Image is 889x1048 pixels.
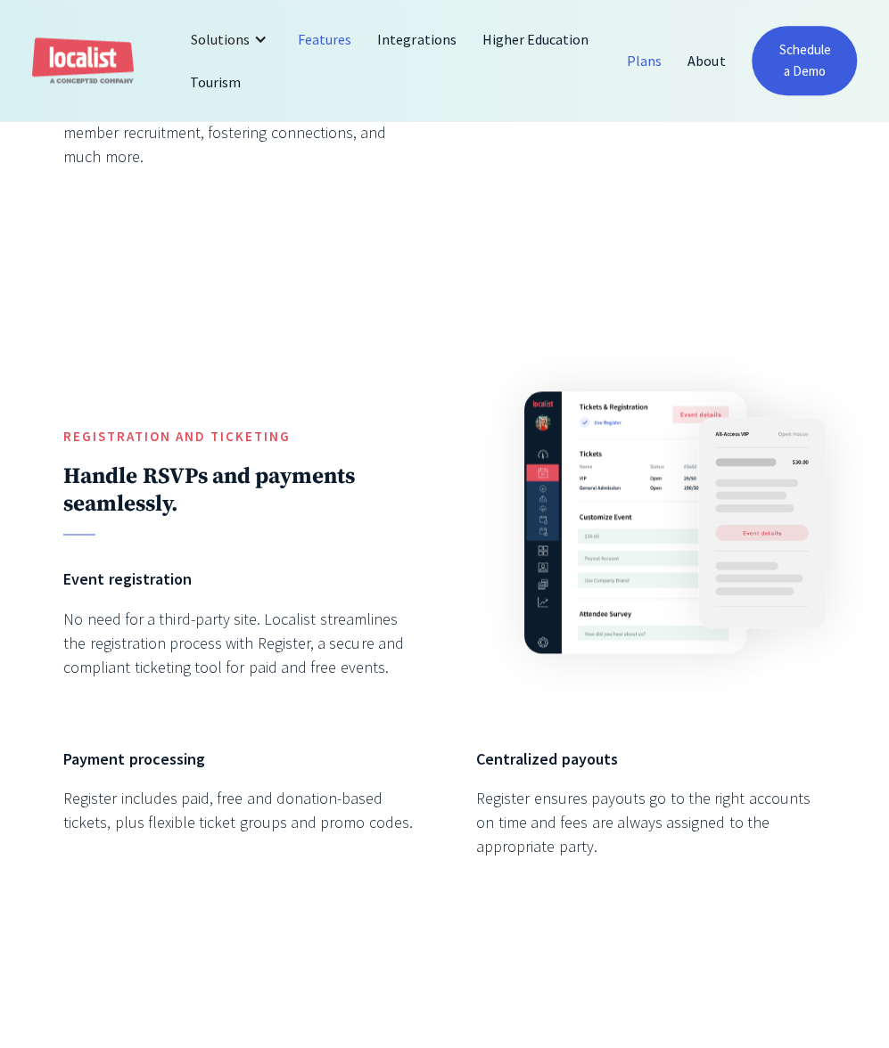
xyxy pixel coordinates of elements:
[469,18,602,61] a: Higher Education
[177,18,285,61] div: Solutions
[63,427,413,447] h5: Registration and Ticketing
[365,18,469,61] a: Integrations
[191,29,250,50] div: Solutions
[32,37,134,85] a: home
[63,566,413,590] h6: Event registration
[675,39,738,82] a: About
[177,61,254,103] a: Tourism
[285,18,365,61] a: Features
[752,26,857,95] a: Schedule a Demo
[63,606,413,678] div: No need for a third-party site. Localist streamlines the registration process with Register, a se...
[476,785,826,857] div: Register ensures payouts go to the right accounts on time and fees are always assigned to the app...
[614,39,675,82] a: Plans
[63,746,413,770] h6: Payment processing
[63,785,413,833] div: Register includes paid, free and donation-based tickets, plus flexible ticket groups and promo co...
[63,463,413,518] h2: Handle RSVPs and payments seamlessly.
[476,746,826,770] h6: Centralized payouts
